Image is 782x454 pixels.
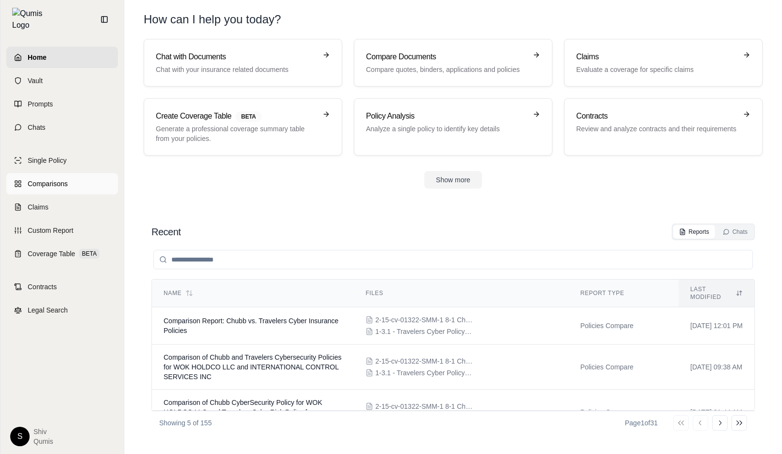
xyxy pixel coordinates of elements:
[375,327,472,336] span: 1-3.1 - Travelers Cyber Policy40.pdf
[156,65,316,74] p: Chat with your insurance related documents
[28,179,67,189] span: Comparisons
[6,70,118,91] a: Vault
[156,124,316,143] p: Generate a professional coverage summary table from your policies.
[156,51,316,63] h3: Chat with Documents
[164,317,338,334] span: Comparison Report: Chubb vs. Travelers Cyber Insurance Policies
[564,98,763,156] a: ContractsReview and analyze contracts and their requirements
[625,418,658,428] div: Page 1 of 31
[6,150,118,171] a: Single Policy
[6,173,118,194] a: Comparisons
[159,418,212,428] p: Showing 5 of 155
[144,12,281,27] h1: How can I help you today?
[6,47,118,68] a: Home
[568,307,679,345] td: Policies Compare
[164,289,342,297] div: Name
[6,117,118,138] a: Chats
[564,39,763,87] a: ClaimsEvaluate a coverage for specific claims
[97,12,112,27] button: Collapse sidebar
[679,390,754,435] td: [DATE] 01:44 AM
[33,437,53,446] span: Qumis
[679,345,754,390] td: [DATE] 09:38 AM
[33,427,53,437] span: Shiv
[366,110,527,122] h3: Policy Analysis
[28,305,68,315] span: Legal Search
[366,124,527,134] p: Analyze a single policy to identify key details
[366,65,527,74] p: Compare quotes, binders, applications and policies
[28,99,53,109] span: Prompts
[375,368,472,378] span: 1-3.1 - Travelers Cyber Policy40.pdf
[717,225,753,239] button: Chats
[6,220,118,241] a: Custom Report
[673,225,715,239] button: Reports
[375,315,472,325] span: 2-15-cv-01322-SMM-1 8-1 Chubb Cyber2.pdf
[576,124,737,134] p: Review and analyze contracts and their requirements
[366,51,527,63] h3: Compare Documents
[28,76,43,86] span: Vault
[679,307,754,345] td: [DATE] 12:01 PM
[235,111,262,122] span: BETA
[28,249,75,259] span: Coverage Table
[164,399,322,426] span: Comparison of Chubb CyberSecurity Policy for WOK HOLDCO LLC and Travelers CyberRisk Policy for In...
[144,98,342,156] a: Create Coverage TableBETAGenerate a professional coverage summary table from your policies.
[576,51,737,63] h3: Claims
[354,279,568,307] th: Files
[375,402,472,411] span: 2-15-cv-01322-SMM-1 8-1 Chubb Cyber2.pdf
[723,228,748,236] div: Chats
[28,282,57,292] span: Contracts
[12,8,49,31] img: Qumis Logo
[568,279,679,307] th: Report Type
[144,39,342,87] a: Chat with DocumentsChat with your insurance related documents
[424,171,482,189] button: Show more
[354,39,552,87] a: Compare DocumentsCompare quotes, binders, applications and policies
[28,156,67,165] span: Single Policy
[568,345,679,390] td: Policies Compare
[576,65,737,74] p: Evaluate a coverage for specific claims
[354,98,552,156] a: Policy AnalysisAnalyze a single policy to identify key details
[679,228,709,236] div: Reports
[28,202,49,212] span: Claims
[151,225,181,239] h2: Recent
[10,427,30,446] div: S
[28,52,47,62] span: Home
[375,356,472,366] span: 2-15-cv-01322-SMM-1 8-1 Chubb Cyber2.pdf
[6,196,118,218] a: Claims
[6,276,118,297] a: Contracts
[28,226,73,235] span: Custom Report
[568,390,679,435] td: Policies Compare
[576,110,737,122] h3: Contracts
[164,353,342,381] span: Comparison of Chubb and Travelers Cybersecurity Policies for WOK HOLDCO LLC and INTERNATIONAL CON...
[156,110,316,122] h3: Create Coverage Table
[690,285,743,301] div: Last modified
[6,299,118,321] a: Legal Search
[28,122,46,132] span: Chats
[6,93,118,115] a: Prompts
[6,243,118,264] a: Coverage TableBETA
[79,249,100,259] span: BETA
